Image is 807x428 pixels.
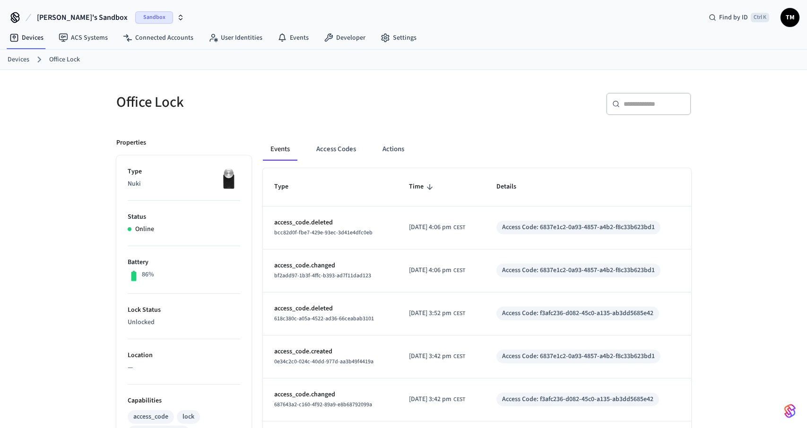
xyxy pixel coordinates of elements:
div: Access Code: f3afc236-d082-45c0-a135-ab3dd5685e42 [502,308,653,318]
h5: Office Lock [116,93,398,112]
div: Europe/Zagreb [409,308,465,318]
span: [DATE] 4:06 pm [409,265,451,275]
span: TM [781,9,798,26]
p: access_code.deleted [274,304,387,314]
button: Actions [375,138,412,161]
p: access_code.changed [274,390,387,400]
span: [PERSON_NAME]'s Sandbox [37,12,128,23]
span: CEST [453,223,465,232]
span: [DATE] 3:52 pm [409,308,451,318]
div: ant example [263,138,691,161]
div: Find by IDCtrl K [701,9,777,26]
a: Devices [8,55,29,65]
span: [DATE] 3:42 pm [409,351,451,361]
button: Events [263,138,297,161]
div: Europe/Zagreb [409,223,465,232]
a: Settings [373,29,424,46]
div: Europe/Zagreb [409,265,465,275]
p: Unlocked [128,317,240,327]
p: Status [128,212,240,222]
p: Location [128,351,240,360]
button: Access Codes [309,138,364,161]
span: Ctrl K [751,13,769,22]
span: Find by ID [719,13,748,22]
p: Battery [128,257,240,267]
span: CEST [453,266,465,275]
span: 618c380c-a05a-4522-ad36-66ceabab3101 [274,315,374,323]
p: Nuki [128,179,240,189]
p: access_code.changed [274,261,387,271]
p: access_code.created [274,347,387,357]
span: [DATE] 3:42 pm [409,394,451,404]
a: Connected Accounts [115,29,201,46]
a: User Identities [201,29,270,46]
p: — [128,363,240,373]
div: Europe/Zagreb [409,351,465,361]
span: bf2add97-1b3f-4ffc-b393-ad7f11dad123 [274,272,371,280]
span: Time [409,180,436,194]
p: Type [128,167,240,177]
div: Access Code: 6837e1c2-0a93-4857-a4b2-f8c33b623bd1 [502,265,655,275]
p: 86% [142,270,154,280]
div: lock [182,412,194,422]
span: Details [496,180,529,194]
span: 0e34c2c0-024c-40dd-977d-aa3b49f4419a [274,358,373,366]
p: Properties [116,138,146,148]
span: Sandbox [135,11,173,24]
span: bcc82d0f-fbe7-429e-93ec-3d41e4dfc0eb [274,229,373,237]
button: TM [781,8,799,27]
a: Devices [2,29,51,46]
p: access_code.deleted [274,218,387,228]
div: Access Code: 6837e1c2-0a93-4857-a4b2-f8c33b623bd1 [502,351,655,361]
div: Europe/Zagreb [409,394,465,404]
img: SeamLogoGradient.69752ec5.svg [784,403,796,419]
span: CEST [453,309,465,318]
img: Nuki Smart Lock 3.0 Pro Black, Front [217,167,240,190]
span: Type [274,180,301,194]
div: access_code [133,412,168,422]
span: CEST [453,352,465,361]
span: [DATE] 4:06 pm [409,223,451,232]
p: Capabilities [128,396,240,406]
span: CEST [453,395,465,404]
p: Lock Status [128,305,240,315]
p: Online [135,224,154,234]
div: Access Code: 6837e1c2-0a93-4857-a4b2-f8c33b623bd1 [502,223,655,232]
a: ACS Systems [51,29,115,46]
a: Office Lock [49,55,80,65]
a: Developer [316,29,373,46]
span: 687643a2-c160-4f92-89a9-e8b68792099a [274,401,372,409]
a: Events [270,29,316,46]
div: Access Code: f3afc236-d082-45c0-a135-ab3dd5685e42 [502,394,653,404]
